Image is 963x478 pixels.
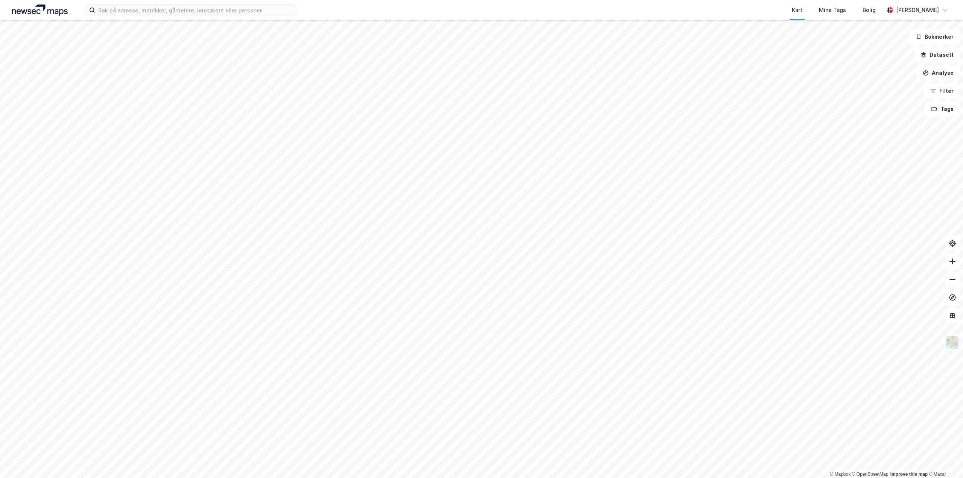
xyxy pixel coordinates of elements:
[925,442,963,478] div: Kontrollprogram for chat
[95,5,296,16] input: Søk på adresse, matrikkel, gårdeiere, leietakere eller personer
[925,102,960,117] button: Tags
[909,29,960,44] button: Bokmerker
[852,472,889,477] a: OpenStreetMap
[896,6,939,15] div: [PERSON_NAME]
[12,5,68,16] img: logo.a4113a55bc3d86da70a041830d287a7e.svg
[916,65,960,80] button: Analyse
[863,6,876,15] div: Bolig
[924,83,960,99] button: Filter
[945,335,960,350] img: Z
[819,6,846,15] div: Mine Tags
[792,6,802,15] div: Kart
[830,472,851,477] a: Mapbox
[914,47,960,62] button: Datasett
[890,472,928,477] a: Improve this map
[925,442,963,478] iframe: Chat Widget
